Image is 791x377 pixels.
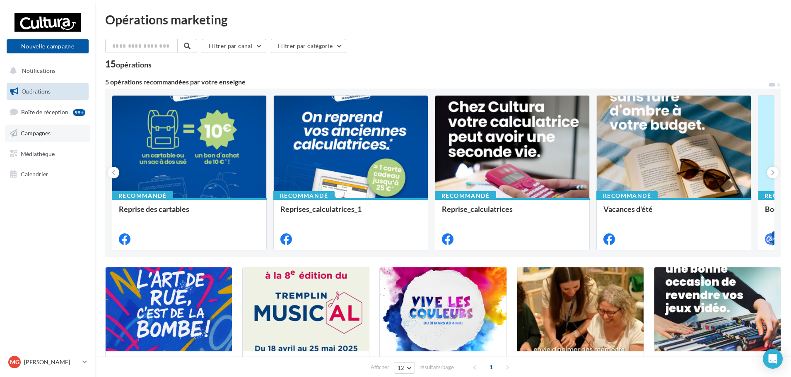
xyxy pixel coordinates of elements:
[202,39,266,53] button: Filtrer par canal
[5,145,90,163] a: Médiathèque
[5,103,90,121] a: Boîte de réception99+
[21,108,68,115] span: Boîte de réception
[442,205,583,221] div: Reprise_calculatrices
[105,79,768,85] div: 5 opérations recommandées par votre enseigne
[763,349,783,369] div: Open Intercom Messenger
[22,88,51,95] span: Opérations
[435,191,496,200] div: Recommandé
[280,205,421,221] div: Reprises_calculatrices_1
[21,130,51,137] span: Campagnes
[5,83,90,100] a: Opérations
[119,205,260,221] div: Reprise des cartables
[105,60,152,69] div: 15
[596,191,658,200] div: Recommandé
[371,363,389,371] span: Afficher
[24,358,79,366] p: [PERSON_NAME]
[105,13,781,26] div: Opérations marketing
[398,365,405,371] span: 12
[21,170,48,178] span: Calendrier
[5,125,90,142] a: Campagnes
[5,62,87,79] button: Notifications
[772,231,779,238] div: 4
[420,363,454,371] span: résultats/page
[7,354,89,370] a: MG [PERSON_NAME]
[116,61,152,68] div: opérations
[21,150,55,157] span: Médiathèque
[5,166,90,183] a: Calendrier
[273,191,335,200] div: Recommandé
[73,109,85,116] div: 99+
[603,205,744,221] div: Vacances d'été
[394,362,415,374] button: 12
[485,360,498,374] span: 1
[10,358,19,366] span: MG
[271,39,346,53] button: Filtrer par catégorie
[22,67,55,74] span: Notifications
[7,39,89,53] button: Nouvelle campagne
[112,191,173,200] div: Recommandé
